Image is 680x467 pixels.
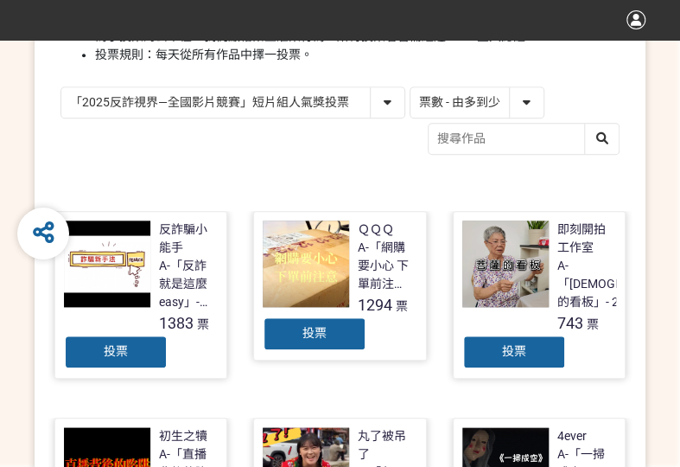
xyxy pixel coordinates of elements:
a: 反詐騙小能手A-「反詐就是這麼easy」- 2025新竹市反詐視界影片徵件1383票投票 [54,211,228,379]
a: 即刻開拍工作室A-「[DEMOGRAPHIC_DATA]的看板」- 2025新竹市反詐視界影片徵件743票投票 [453,211,626,379]
div: 初生之犢 [159,427,207,445]
div: 丸了被吊了 [358,427,417,464]
div: 即刻開拍工作室 [557,221,617,257]
span: 投票 [302,326,327,340]
span: 743 [557,314,583,332]
li: 投票規則：每天從所有作品中擇一投票。 [95,46,620,64]
span: 投票 [104,344,128,358]
input: 搜尋作品 [429,124,619,154]
span: 票 [587,317,599,331]
div: ＱＱＱ [358,221,394,239]
div: A-「網購要小心 下單前注意」- 2025新竹市反詐視界影片徵件 [358,239,417,293]
a: ＱＱＱA-「網購要小心 下單前注意」- 2025新竹市反詐視界影片徵件1294票投票 [253,211,427,361]
span: 投票 [502,344,526,358]
div: A-「反詐就是這麼easy」- 2025新竹市反詐視界影片徵件 [159,257,219,311]
span: 1383 [159,314,194,332]
div: 4ever [557,427,587,445]
span: 1294 [358,296,392,314]
span: 票 [197,317,209,331]
span: 票 [396,299,408,313]
div: 反詐騙小能手 [159,221,219,257]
